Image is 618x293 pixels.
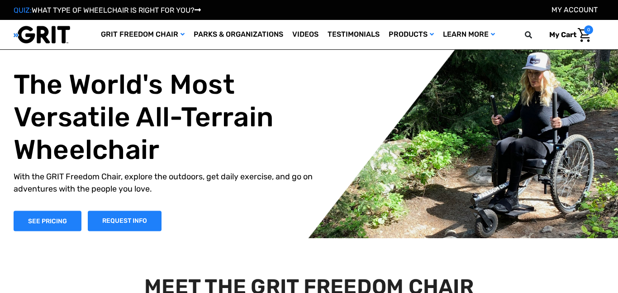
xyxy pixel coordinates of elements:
p: With the GRIT Freedom Chair, explore the outdoors, get daily exercise, and go on adventures with ... [14,171,316,195]
span: 0 [584,25,593,34]
span: QUIZ: [14,6,32,14]
img: Cart [578,28,591,42]
a: Testimonials [323,20,384,49]
a: Cart with 0 items [542,25,593,44]
input: Search [529,25,542,44]
a: Shop Now [14,211,81,231]
a: Parks & Organizations [189,20,288,49]
h1: The World's Most Versatile All-Terrain Wheelchair [14,68,316,166]
span: My Cart [549,30,576,39]
a: GRIT Freedom Chair [96,20,189,49]
a: Learn More [438,20,499,49]
a: Slide number 1, Request Information [88,211,162,231]
a: QUIZ:WHAT TYPE OF WHEELCHAIR IS RIGHT FOR YOU? [14,6,201,14]
img: GRIT All-Terrain Wheelchair and Mobility Equipment [14,25,70,44]
a: Videos [288,20,323,49]
a: Account [551,5,598,14]
a: Products [384,20,438,49]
